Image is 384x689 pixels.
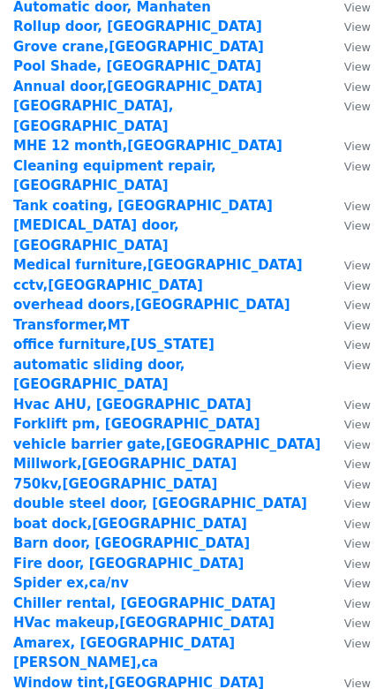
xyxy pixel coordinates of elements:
[327,516,371,532] a: View
[344,537,371,550] small: View
[344,60,371,73] small: View
[327,595,371,611] a: View
[13,39,264,55] a: Grove crane,[GEOGRAPHIC_DATA]
[327,436,371,452] a: View
[344,518,371,531] small: View
[13,138,282,154] a: MHE 12 month,[GEOGRAPHIC_DATA]
[13,357,184,393] a: automatic sliding door, [GEOGRAPHIC_DATA]
[327,416,371,432] a: View
[344,160,371,173] small: View
[327,217,371,233] a: View
[344,200,371,213] small: View
[327,317,371,333] a: View
[327,535,371,551] a: View
[13,217,179,254] a: [MEDICAL_DATA] door,[GEOGRAPHIC_DATA]
[13,516,247,532] a: boat dock,[GEOGRAPHIC_DATA]
[13,317,130,333] a: Transformer,MT
[344,140,371,153] small: View
[13,337,215,352] a: office furniture,[US_STATE]
[327,138,371,154] a: View
[344,20,371,34] small: View
[13,575,129,591] a: Spider ex,ca/nv
[327,257,371,273] a: View
[327,58,371,74] a: View
[13,58,261,74] a: Pool Shade, [GEOGRAPHIC_DATA]
[327,556,371,572] a: View
[344,577,371,590] small: View
[327,19,371,34] a: View
[327,337,371,352] a: View
[13,556,244,572] a: Fire door, [GEOGRAPHIC_DATA]
[327,98,371,114] a: View
[13,456,237,472] a: Millwork,[GEOGRAPHIC_DATA]
[344,259,371,272] small: View
[344,458,371,471] small: View
[296,604,384,689] iframe: Chat Widget
[13,79,262,95] a: Annual door,[GEOGRAPHIC_DATA]
[344,319,371,332] small: View
[327,277,371,293] a: View
[13,158,216,194] a: Cleaning equipment repair,[GEOGRAPHIC_DATA]
[327,39,371,55] a: View
[13,277,203,293] a: cctv,[GEOGRAPHIC_DATA]
[344,100,371,113] small: View
[327,496,371,511] a: View
[344,359,371,372] small: View
[344,219,371,232] small: View
[13,257,303,273] a: Medical furniture,[GEOGRAPHIC_DATA]
[344,279,371,292] small: View
[327,357,371,373] a: View
[13,635,235,671] a: Amarex, [GEOGRAPHIC_DATA][PERSON_NAME],ca
[344,478,371,491] small: View
[344,438,371,451] small: View
[327,476,371,492] a: View
[13,98,173,134] a: [GEOGRAPHIC_DATA],[GEOGRAPHIC_DATA]
[327,79,371,95] a: View
[13,436,320,452] a: vehicle barrier gate,[GEOGRAPHIC_DATA]
[344,398,371,412] small: View
[344,338,371,352] small: View
[13,496,307,511] a: double steel door, [GEOGRAPHIC_DATA]
[13,595,275,611] a: Chiller rental, [GEOGRAPHIC_DATA]
[13,397,252,413] a: Hvac AHU, [GEOGRAPHIC_DATA]
[344,497,371,511] small: View
[13,535,250,551] a: Barn door, [GEOGRAPHIC_DATA]
[13,615,275,631] a: HVac makeup,[GEOGRAPHIC_DATA]
[13,19,262,34] a: Rollup door, [GEOGRAPHIC_DATA]
[344,299,371,312] small: View
[327,456,371,472] a: View
[327,575,371,591] a: View
[13,416,260,432] a: Forklift pm, [GEOGRAPHIC_DATA]
[344,1,371,14] small: View
[13,198,273,214] a: Tank coating, [GEOGRAPHIC_DATA]
[13,476,217,492] a: 750kv,[GEOGRAPHIC_DATA]
[344,41,371,54] small: View
[344,597,371,610] small: View
[344,418,371,431] small: View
